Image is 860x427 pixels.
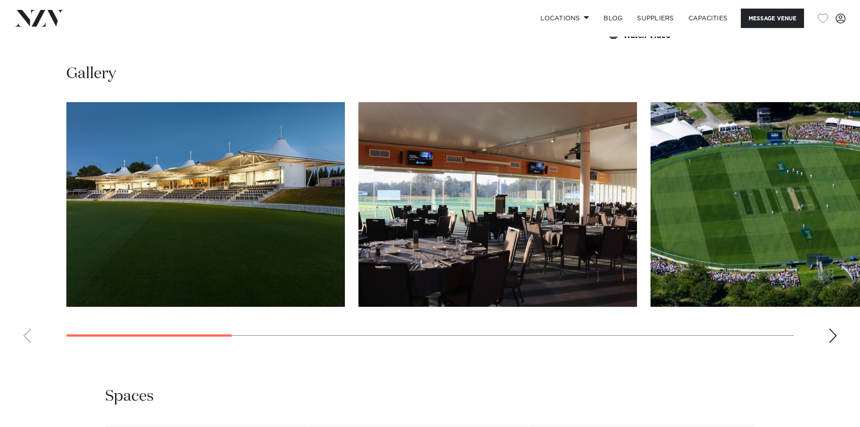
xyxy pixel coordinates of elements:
a: SUPPLIERS [630,9,681,28]
a: BLOG [596,9,630,28]
swiper-slide: 2 / 11 [358,102,637,307]
img: nzv-logo.png [14,10,64,26]
button: Message Venue [741,9,804,28]
swiper-slide: 1 / 11 [66,102,345,307]
a: Locations [533,9,596,28]
h2: Gallery [66,64,116,84]
h2: Spaces [105,386,154,407]
a: Capacities [681,9,735,28]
